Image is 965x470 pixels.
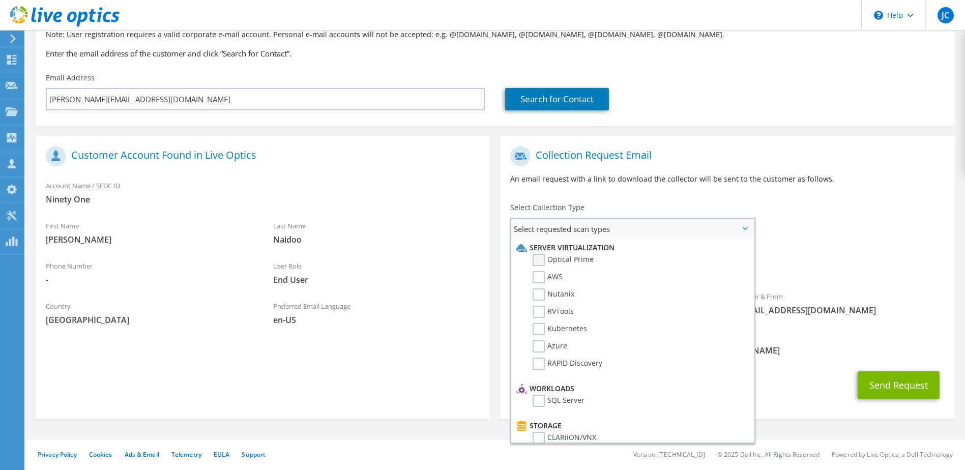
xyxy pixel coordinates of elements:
[533,358,602,370] label: RAPID Discovery
[533,271,563,283] label: AWS
[46,73,95,83] label: Email Address
[533,254,594,266] label: Optical Prime
[514,383,748,395] li: Workloads
[242,450,266,459] a: Support
[36,255,263,290] div: Phone Number
[633,450,705,459] li: Version: [TECHNICAL_ID]
[36,215,263,250] div: First Name
[89,450,112,459] a: Cookies
[273,234,480,245] span: Naidoo
[533,288,574,301] label: Nutanix
[46,234,253,245] span: [PERSON_NAME]
[514,420,748,432] li: Storage
[717,450,820,459] li: © 2025 Dell Inc. All Rights Reserved
[46,48,945,59] h3: Enter the email address of the customer and click “Search for Contact”.
[46,274,253,285] span: -
[874,11,883,20] svg: \n
[125,450,159,459] a: Ads & Email
[510,202,584,213] label: Select Collection Type
[832,450,953,459] li: Powered by Live Optics, a Dell Technology
[46,29,945,40] p: Note: User registration requires a valid corporate e-mail account. Personal e-mail accounts will ...
[533,340,567,352] label: Azure
[263,296,490,331] div: Preferred Email Language
[938,7,954,23] span: JC
[273,314,480,326] span: en-US
[510,173,944,185] p: An email request with a link to download the collector will be sent to the customer as follows.
[511,219,753,239] span: Select requested scan types
[263,255,490,290] div: User Role
[505,88,609,110] a: Search for Contact
[38,450,77,459] a: Privacy Policy
[36,296,263,331] div: Country
[533,395,584,407] label: SQL Server
[514,242,748,254] li: Server Virtualization
[36,175,490,210] div: Account Name / SFDC ID
[263,215,490,250] div: Last Name
[214,450,229,459] a: EULA
[500,243,954,281] div: Requested Collections
[273,274,480,285] span: End User
[727,286,955,321] div: Sender & From
[171,450,201,459] a: Telemetry
[533,306,574,318] label: RVTools
[46,146,475,166] h1: Customer Account Found in Live Optics
[533,323,587,335] label: Kubernetes
[500,326,954,361] div: CC & Reply To
[46,314,253,326] span: [GEOGRAPHIC_DATA]
[500,286,727,321] div: To
[858,371,940,399] button: Send Request
[510,146,939,166] h1: Collection Request Email
[533,432,596,444] label: CLARiiON/VNX
[738,305,945,316] span: [EMAIL_ADDRESS][DOMAIN_NAME]
[46,194,480,205] span: Ninety One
